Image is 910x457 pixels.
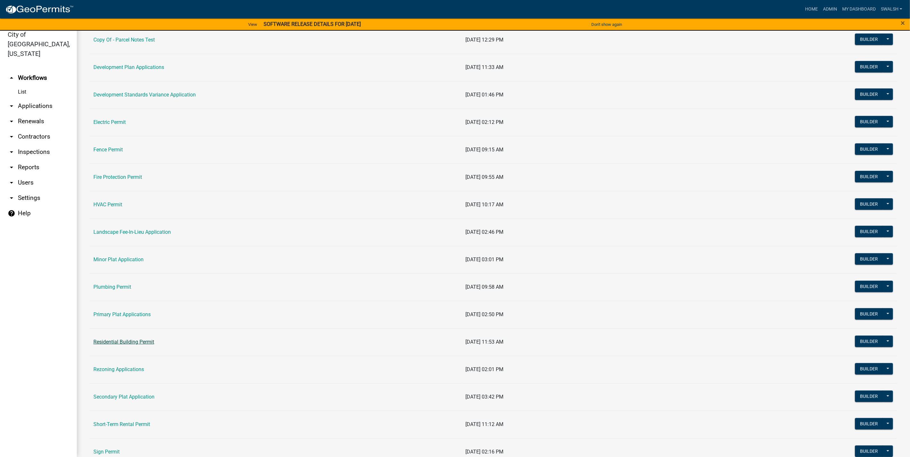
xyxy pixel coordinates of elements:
[855,391,883,402] button: Builder
[466,119,504,125] span: [DATE] 02:12 PM
[93,37,155,43] a: Copy Of - Parcel Notes Test
[466,64,504,70] span: [DATE] 11:33 AM
[855,253,883,265] button: Builder
[855,363,883,375] button: Builder
[466,284,504,290] span: [DATE] 09:58 AM
[93,449,120,455] a: Sign Permit
[93,421,150,427] a: Short-Term Rental Permit
[8,148,15,156] i: arrow_drop_down
[901,19,905,27] span: ×
[8,194,15,202] i: arrow_drop_down
[855,61,883,72] button: Builder
[820,3,840,15] a: Admin
[840,3,878,15] a: My Dashboard
[8,118,15,125] i: arrow_drop_down
[855,418,883,430] button: Builder
[8,74,15,82] i: arrow_drop_up
[93,339,154,345] a: Residential Building Permit
[466,366,504,372] span: [DATE] 02:01 PM
[855,171,883,182] button: Builder
[93,311,151,317] a: Primary Plat Applications
[466,229,504,235] span: [DATE] 02:46 PM
[93,284,131,290] a: Plumbing Permit
[93,366,144,372] a: Rezoning Applications
[8,209,15,217] i: help
[466,256,504,263] span: [DATE] 03:01 PM
[466,92,504,98] span: [DATE] 01:46 PM
[901,19,905,27] button: Close
[803,3,820,15] a: Home
[855,281,883,292] button: Builder
[264,21,361,27] strong: SOFTWARE RELEASE DETAILS FOR [DATE]
[466,394,504,400] span: [DATE] 03:42 PM
[246,19,260,30] a: View
[8,179,15,187] i: arrow_drop_down
[466,202,504,208] span: [DATE] 10:17 AM
[855,336,883,347] button: Builder
[466,311,504,317] span: [DATE] 02:50 PM
[855,446,883,457] button: Builder
[93,202,122,208] a: HVAC Permit
[466,37,504,43] span: [DATE] 12:29 PM
[466,449,504,455] span: [DATE] 02:16 PM
[466,174,504,180] span: [DATE] 09:55 AM
[93,147,123,153] a: Fence Permit
[466,147,504,153] span: [DATE] 09:15 AM
[93,256,144,263] a: Minor Plat Application
[93,174,142,180] a: Fire Protection Permit
[8,133,15,141] i: arrow_drop_down
[855,308,883,320] button: Builder
[855,88,883,100] button: Builder
[466,421,504,427] span: [DATE] 11:12 AM
[93,394,154,400] a: Secondary Plat Application
[589,19,625,30] button: Don't show again
[855,116,883,127] button: Builder
[855,143,883,155] button: Builder
[93,119,126,125] a: Electric Permit
[855,198,883,210] button: Builder
[8,102,15,110] i: arrow_drop_down
[466,339,504,345] span: [DATE] 11:53 AM
[93,64,164,70] a: Development Plan Applications
[855,226,883,237] button: Builder
[8,164,15,171] i: arrow_drop_down
[855,34,883,45] button: Builder
[93,92,196,98] a: Development Standards Variance Application
[93,229,171,235] a: Landscape Fee-In-Lieu Application
[878,3,905,15] a: swalsh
